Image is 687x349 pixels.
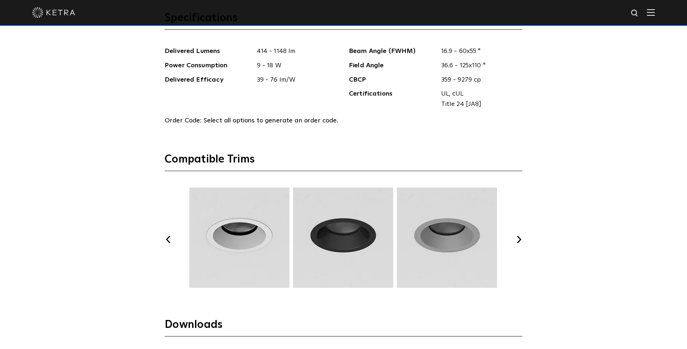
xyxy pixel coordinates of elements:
img: TRM008.webp [396,188,498,288]
span: Field Angle [349,60,436,71]
span: Delivered Efficacy [165,75,252,85]
img: Hamburger%20Nav.svg [647,9,655,16]
button: Next [515,236,522,243]
span: Beam Angle (FWHM) [349,46,436,57]
span: Certifications [349,89,436,110]
img: ketra-logo-2019-white [32,7,75,18]
img: search icon [630,9,639,18]
span: Order Code: [165,117,202,124]
h3: Downloads [165,318,522,336]
h3: Compatible Trims [165,152,522,171]
span: Delivered Lumens [165,46,252,57]
span: CBCP [349,75,436,85]
span: Select all options to generate an order code. [204,117,338,124]
button: Previous [165,236,172,243]
span: Title 24 [JA8] [441,99,517,110]
span: Power Consumption [165,60,252,71]
span: 16.9 - 60x55 ° [436,46,523,57]
span: UL, cUL [441,89,517,99]
span: 9 - 18 W [252,60,338,71]
span: 36.6 - 125x110 ° [436,60,523,71]
img: TRM007.webp [292,188,394,288]
span: 359 - 9279 cp [436,75,523,85]
span: 39 - 76 lm/W [252,75,338,85]
img: TRM005.webp [188,188,291,288]
span: 414 - 1148 lm [252,46,338,57]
